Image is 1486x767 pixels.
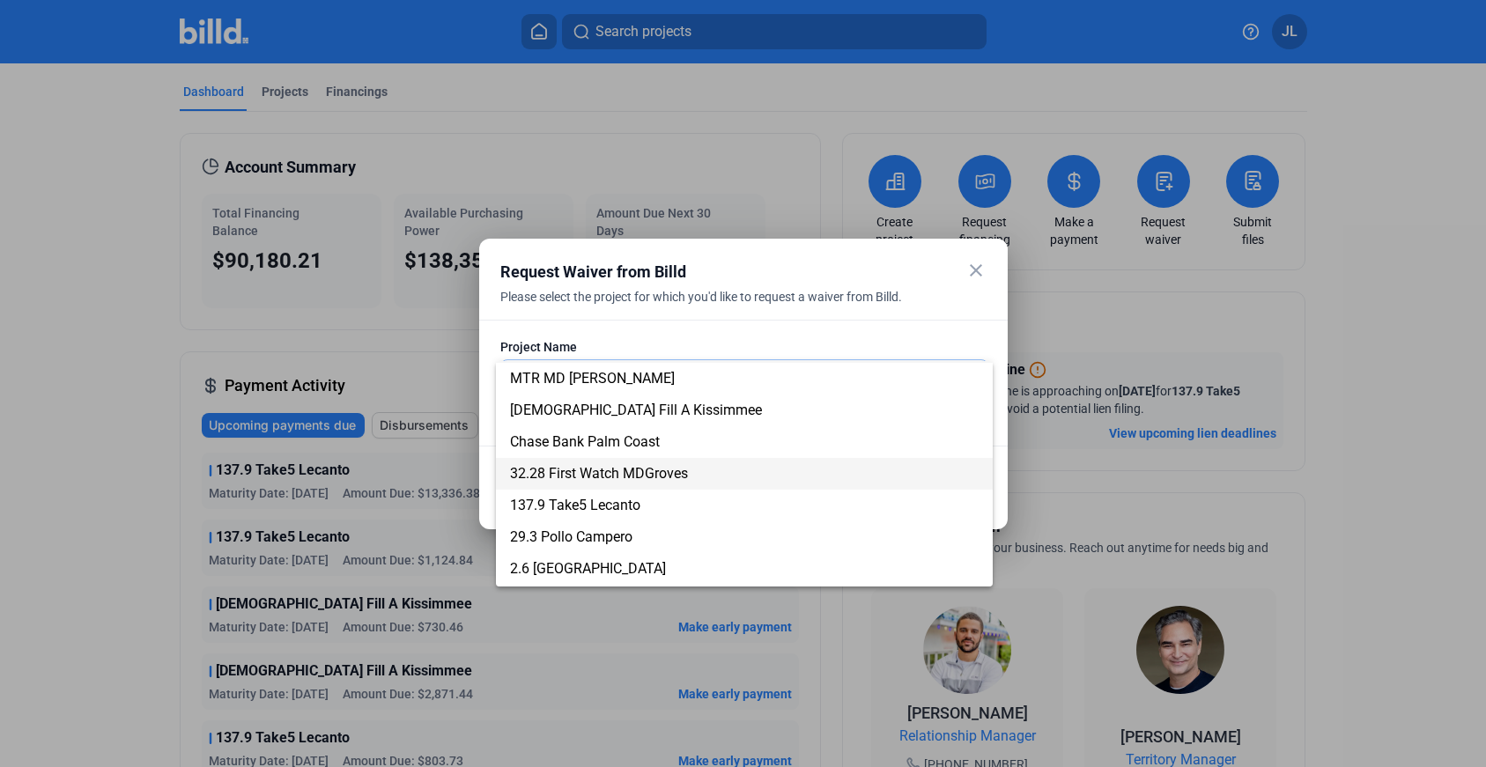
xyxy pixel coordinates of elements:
[510,528,632,545] span: 29.3 Pollo Campero
[510,465,688,482] span: 32.28 First Watch MDGroves
[510,402,762,418] span: [DEMOGRAPHIC_DATA] Fill A Kissimmee
[510,497,640,513] span: 137.9 Take5 Lecanto
[510,433,660,450] span: Chase Bank Palm Coast
[510,560,666,577] span: 2.6 [GEOGRAPHIC_DATA]
[510,370,675,387] span: MTR MD [PERSON_NAME]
